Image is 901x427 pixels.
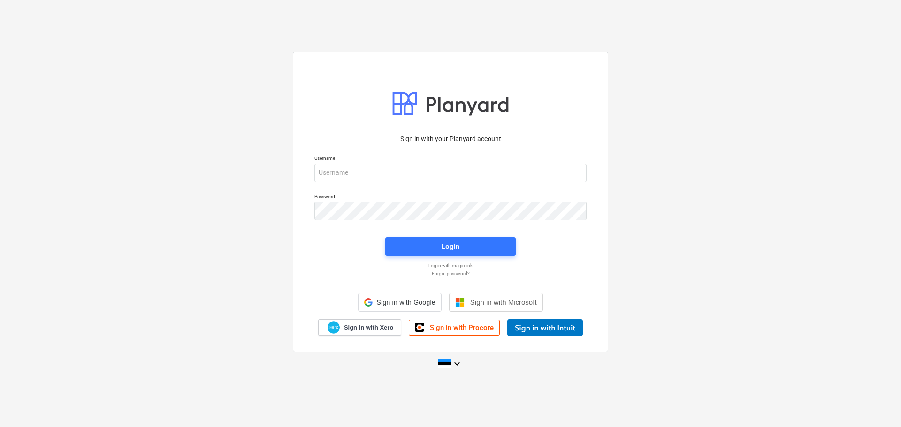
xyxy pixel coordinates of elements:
a: Log in with magic link [310,262,591,269]
a: Sign in with Procore [409,320,500,336]
input: Username [314,164,587,182]
div: Login [442,240,459,253]
span: Sign in with Microsoft [470,298,537,306]
a: Forgot password? [310,270,591,277]
button: Login [385,237,516,256]
p: Password [314,194,587,202]
img: Xero logo [328,321,340,334]
span: Sign in with Procore [430,323,494,332]
div: Sign in with Google [358,293,441,312]
img: Microsoft logo [455,298,465,307]
a: Sign in with Xero [318,319,402,336]
span: Sign in with Google [376,299,435,306]
i: keyboard_arrow_down [451,358,463,369]
p: Username [314,155,587,163]
span: Sign in with Xero [344,323,393,332]
p: Sign in with your Planyard account [314,134,587,144]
